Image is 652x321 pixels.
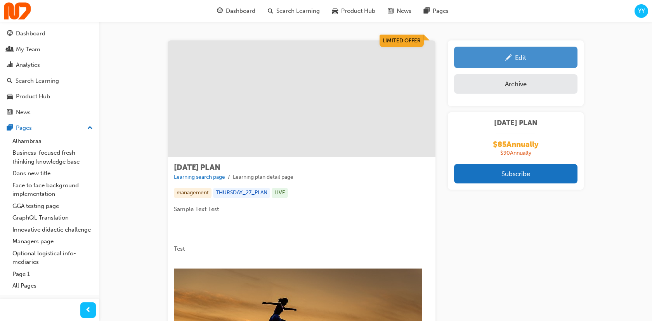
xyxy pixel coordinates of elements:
a: Page 1 [9,268,96,280]
a: search-iconSearch Learning [262,3,326,19]
button: Archive [454,74,577,94]
span: News [397,7,411,16]
span: news-icon [388,6,394,16]
div: management [174,188,212,198]
div: News [16,108,31,117]
span: car-icon [7,93,13,100]
div: Edit [515,54,526,61]
div: Search Learning [16,77,59,85]
span: search-icon [7,78,12,85]
span: news-icon [7,109,13,116]
a: Alhambraa [9,135,96,147]
a: Edit [454,47,577,68]
div: Analytics [16,61,40,70]
button: Subscribe [454,164,577,183]
span: Pages [433,7,449,16]
button: YY [635,4,648,18]
a: Dashboard [3,26,96,41]
a: Analytics [3,58,96,72]
span: Test [174,245,185,252]
div: Archive [505,80,527,88]
span: $ 90 Annually [500,149,531,158]
span: chart-icon [7,62,13,69]
span: $ 85 Annually [493,140,539,149]
a: Product Hub [3,89,96,104]
button: DashboardMy TeamAnalyticsSearch LearningProduct HubNews [3,25,96,121]
span: people-icon [7,46,13,53]
span: guage-icon [7,30,13,37]
a: Innovative didactic challenge [9,224,96,236]
a: pages-iconPages [418,3,455,19]
a: Search Learning [3,74,96,88]
a: GGA testing page [9,200,96,212]
span: pages-icon [424,6,430,16]
a: News [3,105,96,120]
a: news-iconNews [381,3,418,19]
div: My Team [16,45,40,54]
div: Pages [16,124,32,133]
li: Learning plan detail page [233,173,293,182]
span: guage-icon [217,6,223,16]
div: Dashboard [16,29,45,38]
a: Face to face background implementation [9,180,96,200]
div: LIVE [272,188,288,198]
span: prev-icon [85,305,91,315]
img: Trak [4,2,31,20]
button: Pages [3,121,96,135]
div: Product Hub [16,92,50,101]
span: pencil-icon [505,54,512,62]
span: Search Learning [276,7,320,16]
a: Business-focused fresh-thinking knowledge base [9,147,96,167]
a: car-iconProduct Hub [326,3,381,19]
span: pages-icon [7,125,13,132]
a: My Team [3,42,96,57]
a: Learning search page [174,174,225,180]
span: Limited Offer [383,37,421,44]
span: [DATE] PLAN [454,119,577,127]
span: up-icon [87,123,93,133]
span: Sample Text Test [174,206,219,213]
div: THURSDAY_27_PLAN [213,188,270,198]
a: guage-iconDashboard [211,3,262,19]
a: Optional logistical info-mediaries [9,248,96,268]
span: YY [638,7,645,16]
a: Dans new title [9,167,96,180]
span: Dashboard [226,7,255,16]
span: car-icon [332,6,338,16]
span: Product Hub [341,7,375,16]
a: GraphQL Translation [9,212,96,224]
a: Managers page [9,236,96,248]
span: search-icon [268,6,273,16]
span: [DATE] PLAN [174,163,220,172]
a: All Pages [9,280,96,292]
